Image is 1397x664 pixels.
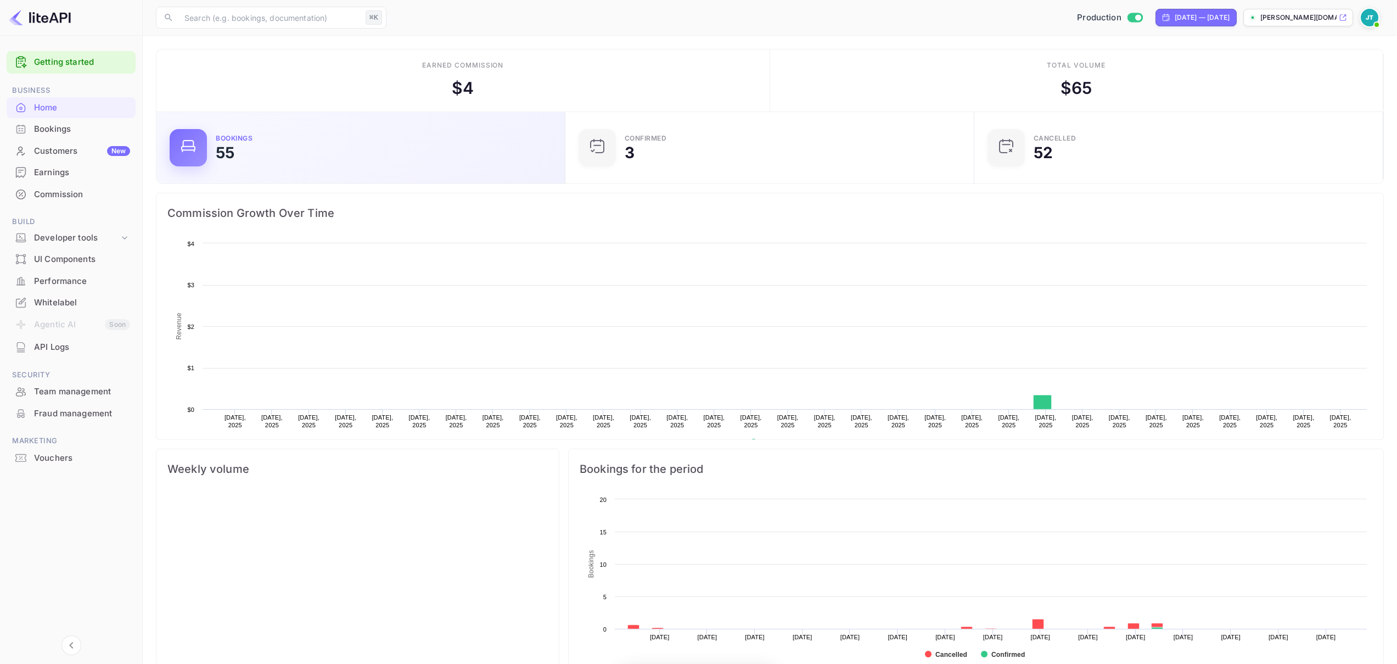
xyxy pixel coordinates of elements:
[7,51,136,74] div: Getting started
[7,249,136,269] a: UI Components
[1330,414,1351,428] text: [DATE], 2025
[7,292,136,313] a: Whitelabel
[991,651,1025,659] text: Confirmed
[761,439,789,447] text: Revenue
[1047,60,1106,70] div: Total volume
[34,297,130,309] div: Whitelabel
[422,60,503,70] div: Earned commission
[961,414,983,428] text: [DATE], 2025
[603,626,607,633] text: 0
[1031,634,1051,640] text: [DATE]
[7,141,136,161] a: CustomersNew
[7,162,136,182] a: Earnings
[1146,414,1167,428] text: [DATE], 2025
[1219,414,1241,428] text: [DATE], 2025
[366,10,382,25] div: ⌘K
[1361,9,1378,26] img: Julian Tabaku
[7,337,136,358] div: API Logs
[593,414,614,428] text: [DATE], 2025
[7,184,136,205] div: Commission
[7,119,136,140] div: Bookings
[1035,414,1057,428] text: [DATE], 2025
[698,634,717,640] text: [DATE]
[1077,12,1121,24] span: Production
[7,97,136,118] a: Home
[851,414,872,428] text: [DATE], 2025
[556,414,577,428] text: [DATE], 2025
[9,9,71,26] img: LiteAPI logo
[34,275,130,288] div: Performance
[261,414,283,428] text: [DATE], 2025
[34,232,119,244] div: Developer tools
[793,634,812,640] text: [DATE]
[519,414,541,428] text: [DATE], 2025
[1260,13,1337,23] p: [PERSON_NAME][DOMAIN_NAME]...
[777,414,799,428] text: [DATE], 2025
[187,365,194,371] text: $1
[703,414,725,428] text: [DATE], 2025
[924,414,946,428] text: [DATE], 2025
[587,550,595,578] text: Bookings
[409,414,430,428] text: [DATE], 2025
[7,85,136,97] span: Business
[34,56,130,69] a: Getting started
[1034,145,1053,160] div: 52
[225,414,246,428] text: [DATE], 2025
[107,146,130,156] div: New
[7,403,136,425] div: Fraud management
[7,228,136,248] div: Developer tools
[372,414,393,428] text: [DATE], 2025
[7,249,136,270] div: UI Components
[1316,634,1336,640] text: [DATE]
[1221,634,1241,640] text: [DATE]
[625,145,635,160] div: 3
[814,414,835,428] text: [DATE], 2025
[1072,414,1093,428] text: [DATE], 2025
[7,271,136,291] a: Performance
[34,253,130,266] div: UI Components
[599,561,607,568] text: 10
[34,188,130,201] div: Commission
[446,414,467,428] text: [DATE], 2025
[34,408,130,420] div: Fraud management
[840,634,860,640] text: [DATE]
[7,292,136,314] div: Whitelabel
[1126,634,1146,640] text: [DATE]
[167,204,1372,222] span: Commission Growth Over Time
[335,414,356,428] text: [DATE], 2025
[61,635,81,655] button: Collapse navigation
[298,414,319,428] text: [DATE], 2025
[7,381,136,403] div: Team management
[175,313,183,339] text: Revenue
[7,369,136,381] span: Security
[740,414,762,428] text: [DATE], 2025
[935,634,955,640] text: [DATE]
[187,282,194,288] text: $3
[650,634,670,640] text: [DATE]
[1293,414,1314,428] text: [DATE], 2025
[7,337,136,357] a: API Logs
[1155,9,1237,26] div: Click to change the date range period
[7,448,136,469] div: Vouchers
[34,123,130,136] div: Bookings
[187,406,194,413] text: $0
[666,414,688,428] text: [DATE], 2025
[1269,634,1288,640] text: [DATE]
[452,76,474,101] div: $ 4
[7,403,136,423] a: Fraud management
[483,414,504,428] text: [DATE], 2025
[34,166,130,179] div: Earnings
[7,216,136,228] span: Build
[599,496,607,503] text: 20
[178,7,361,29] input: Search (e.g. bookings, documentation)
[1182,414,1204,428] text: [DATE], 2025
[1256,414,1277,428] text: [DATE], 2025
[216,145,234,160] div: 55
[7,435,136,447] span: Marketing
[34,102,130,114] div: Home
[1174,634,1193,640] text: [DATE]
[1061,76,1092,101] div: $ 65
[7,97,136,119] div: Home
[216,135,253,142] div: Bookings
[34,386,130,398] div: Team management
